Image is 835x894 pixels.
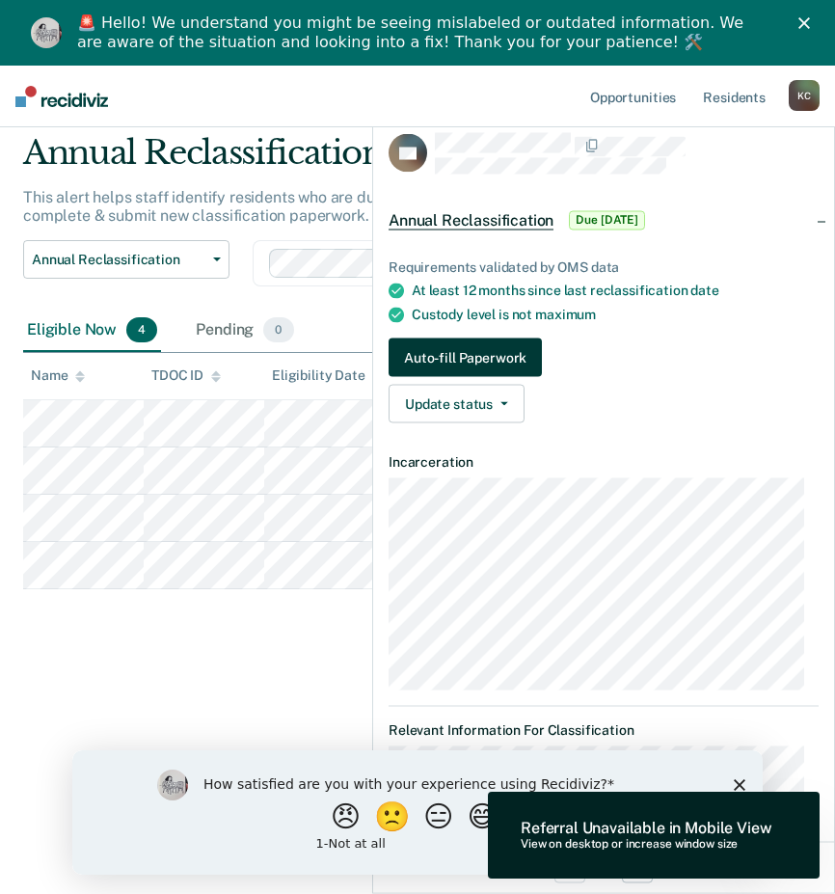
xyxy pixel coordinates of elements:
[412,307,819,323] div: Custody level is not
[389,339,542,377] button: Auto-fill Paperwork
[126,317,157,342] span: 4
[521,819,771,837] div: Referral Unavailable in Mobile View
[23,133,774,188] div: Annual Reclassification
[23,310,161,352] div: Eligible Now
[521,838,771,852] div: View on desktop or increase window size
[389,339,819,377] a: Navigate to form link
[151,367,221,384] div: TDOC ID
[23,188,767,225] p: This alert helps staff identify residents who are due for annual custody reclassification and dir...
[798,17,818,29] div: Close
[569,210,645,230] span: Due [DATE]
[586,66,680,127] a: Opportunities
[389,210,553,230] span: Annual Reclassification
[31,367,85,384] div: Name
[789,80,820,111] div: K C
[389,385,525,423] button: Update status
[389,258,819,275] div: Requirements validated by OMS data
[389,454,819,471] dt: Incarceration
[690,283,718,298] span: date
[535,307,596,322] span: maximum
[72,750,763,875] iframe: Survey by Kim from Recidiviz
[32,252,205,268] span: Annual Reclassification
[263,317,293,342] span: 0
[389,722,819,739] dt: Relevant Information For Classification
[412,283,819,299] div: At least 12 months since last reclassification
[373,189,834,251] div: Annual ReclassificationDue [DATE]
[15,86,108,107] img: Recidiviz
[77,14,773,52] div: 🚨 Hello! We understand you might be seeing mislabeled or outdated information. We are aware of th...
[192,310,297,352] div: Pending
[31,17,62,48] img: Profile image for Kim
[272,367,383,384] div: Eligibility Date
[699,66,769,127] a: Residents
